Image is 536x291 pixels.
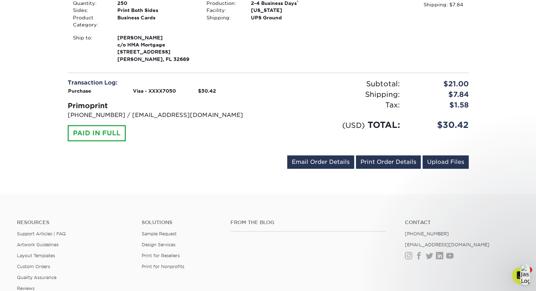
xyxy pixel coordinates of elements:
a: Sample Request [142,231,177,236]
strong: Purchase [68,88,91,94]
div: Shipping: [201,14,246,21]
span: TOTAL: [368,120,400,130]
div: PAID IN FULL [68,125,126,141]
a: Layout Templates [17,253,55,258]
a: Print for Nonprofits [142,264,184,269]
div: Subtotal: [268,79,405,89]
small: (USD) [342,121,365,130]
a: Upload Files [423,155,469,169]
span: c/o HMA Mortgage [117,41,196,48]
div: Business Cards [112,14,201,29]
h4: Resources [17,219,131,225]
a: Support Articles | FAQ [17,231,66,236]
a: Print for Resellers [142,253,180,258]
strong: $30.42 [198,88,216,94]
a: Custom Orders [17,264,50,269]
div: Sides: [68,7,112,14]
div: $21.00 [405,79,474,89]
iframe: Google Customer Reviews [2,270,60,289]
strong: [PERSON_NAME], FL 32669 [117,34,196,62]
div: Primoprint [68,100,263,111]
span: [PERSON_NAME] [117,34,196,41]
strong: Visa - XXXX7050 [133,88,176,94]
div: Print Both Sides [112,7,201,14]
div: Product Category: [68,14,112,29]
div: Tax: [268,100,405,110]
div: UPS Ground [246,14,335,21]
a: Print Order Details [356,155,421,169]
div: $1.58 [405,100,474,110]
h4: From the Blog [230,219,386,225]
div: Transaction Log: [68,79,263,87]
a: Contact [405,219,519,225]
div: $7.84 [405,89,474,100]
span: [STREET_ADDRESS] [117,48,196,55]
div: Ship to: [68,34,112,63]
a: [PHONE_NUMBER] [405,231,449,236]
p: [PHONE_NUMBER] / [EMAIL_ADDRESS][DOMAIN_NAME] [68,111,263,119]
div: [US_STATE] [246,7,335,14]
div: $30.42 [405,119,474,131]
iframe: Intercom live chat [512,267,529,284]
a: Design Services [142,242,175,247]
div: Facility: [201,7,246,14]
a: [EMAIL_ADDRESS][DOMAIN_NAME] [405,242,489,247]
div: Shipping: [268,89,405,100]
a: Email Order Details [287,155,354,169]
h4: Solutions [142,219,220,225]
a: Artwork Guidelines [17,242,58,247]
